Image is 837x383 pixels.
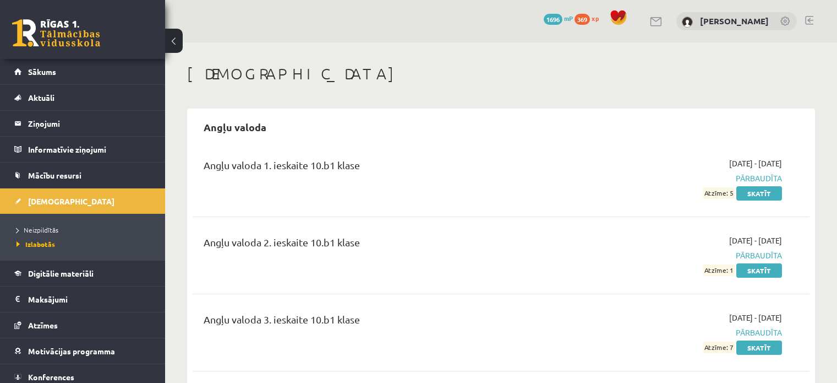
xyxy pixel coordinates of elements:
[187,64,815,83] h1: [DEMOGRAPHIC_DATA]
[600,172,782,184] span: Pārbaudīta
[14,137,151,162] a: Informatīvie ziņojumi
[592,14,599,23] span: xp
[564,14,573,23] span: mP
[28,372,74,382] span: Konferences
[17,225,58,234] span: Neizpildītās
[14,85,151,110] a: Aktuāli
[17,239,154,249] a: Izlabotās
[28,268,94,278] span: Digitālie materiāli
[703,342,735,353] span: Atzīme: 7
[600,250,782,261] span: Pārbaudīta
[28,320,58,330] span: Atzīmes
[17,240,55,249] span: Izlabotās
[700,15,769,26] a: [PERSON_NAME]
[14,163,151,188] a: Mācību resursi
[14,188,151,214] a: [DEMOGRAPHIC_DATA]
[28,137,151,162] legend: Informatīvie ziņojumi
[703,187,735,199] span: Atzīme: 5
[544,14,562,25] span: 1696
[729,235,782,246] span: [DATE] - [DATE]
[12,19,100,47] a: Rīgas 1. Tālmācības vidusskola
[600,327,782,338] span: Pārbaudīta
[575,14,590,25] span: 369
[729,158,782,169] span: [DATE] - [DATE]
[28,346,115,356] span: Motivācijas programma
[682,17,693,28] img: Gustavs Ivansons
[204,312,584,332] div: Angļu valoda 3. ieskaite 10.b1 klase
[28,111,151,136] legend: Ziņojumi
[575,14,604,23] a: 369 xp
[703,265,735,276] span: Atzīme: 1
[204,235,584,255] div: Angļu valoda 2. ieskaite 10.b1 klase
[28,170,81,180] span: Mācību resursi
[28,196,114,206] span: [DEMOGRAPHIC_DATA]
[729,312,782,323] span: [DATE] - [DATE]
[736,263,782,278] a: Skatīt
[204,158,584,178] div: Angļu valoda 1. ieskaite 10.b1 klase
[736,341,782,355] a: Skatīt
[14,111,151,136] a: Ziņojumi
[14,261,151,286] a: Digitālie materiāli
[193,114,277,140] h2: Angļu valoda
[14,59,151,84] a: Sākums
[28,287,151,312] legend: Maksājumi
[14,338,151,364] a: Motivācijas programma
[17,225,154,235] a: Neizpildītās
[14,312,151,338] a: Atzīmes
[28,93,54,103] span: Aktuāli
[736,186,782,201] a: Skatīt
[544,14,573,23] a: 1696 mP
[28,67,56,77] span: Sākums
[14,287,151,312] a: Maksājumi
